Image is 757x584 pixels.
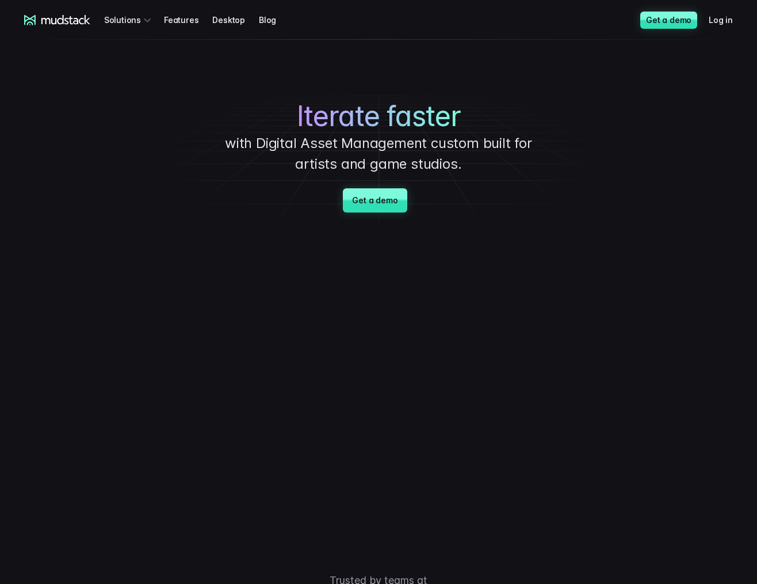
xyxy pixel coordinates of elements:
[206,133,551,175] p: with Digital Asset Management custom built for artists and game studios.
[343,188,407,213] a: Get a demo
[212,9,259,31] a: Desktop
[164,9,212,31] a: Features
[104,9,155,31] div: Solutions
[24,15,90,25] a: mudstack logo
[640,12,697,29] a: Get a demo
[297,100,461,133] span: Iterate faster
[259,9,290,31] a: Blog
[709,9,747,31] a: Log in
